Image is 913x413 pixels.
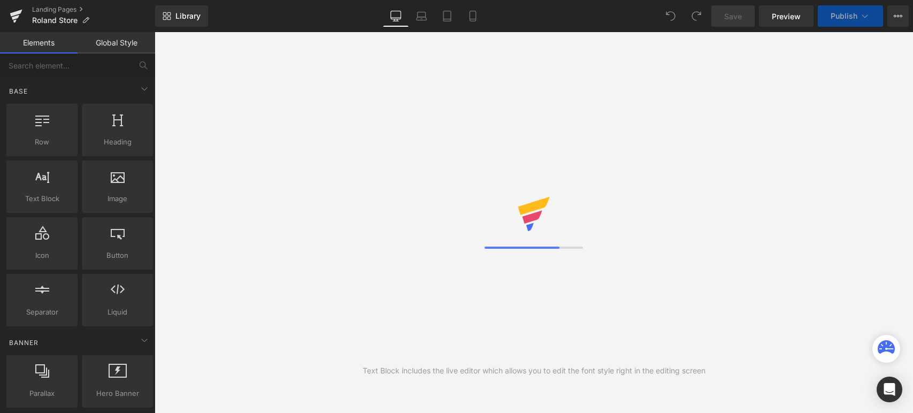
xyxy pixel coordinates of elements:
button: Undo [660,5,681,27]
a: Preview [759,5,814,27]
a: Landing Pages [32,5,155,14]
a: Laptop [409,5,434,27]
a: Tablet [434,5,460,27]
a: Mobile [460,5,486,27]
span: Publish [831,12,857,20]
span: Parallax [10,388,74,399]
button: Redo [686,5,707,27]
a: Desktop [383,5,409,27]
span: Roland Store [32,16,78,25]
span: Button [85,250,150,261]
span: Library [175,11,201,21]
span: Heading [85,136,150,148]
span: Separator [10,307,74,318]
span: Liquid [85,307,150,318]
button: More [887,5,909,27]
span: Preview [772,11,801,22]
span: Base [8,86,29,96]
div: Open Intercom Messenger [877,377,902,402]
a: Global Style [78,32,155,53]
span: Text Block [10,193,74,204]
span: Save [724,11,742,22]
span: Icon [10,250,74,261]
span: Banner [8,338,40,348]
button: Publish [818,5,883,27]
span: Row [10,136,74,148]
a: New Library [155,5,208,27]
span: Image [85,193,150,204]
span: Hero Banner [85,388,150,399]
div: Text Block includes the live editor which allows you to edit the font style right in the editing ... [363,365,705,377]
